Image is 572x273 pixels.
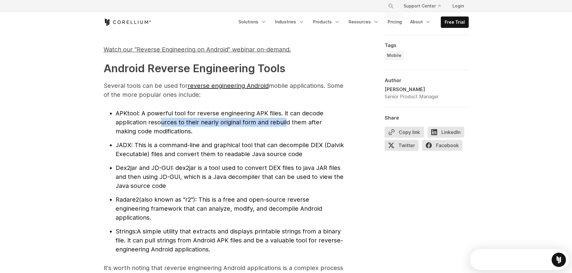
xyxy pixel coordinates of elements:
iframe: Intercom live chat [552,253,566,267]
div: Senior Product Manager [385,93,439,100]
span: A simple utility that extracts and displays printable strings from a binary file. It can pull str... [116,228,343,253]
span: JADX [116,141,131,149]
div: Need help? [6,5,86,10]
span: Mobile [387,52,401,58]
iframe: Intercom live chat discovery launcher [470,249,569,270]
a: Free Trial [441,17,468,28]
a: Facebook [422,140,466,153]
a: Industries [271,16,308,27]
a: Pricing [384,16,405,27]
a: Resources [345,16,383,27]
p: Several tools can be used for mobile applications. Some of the more popular ones include: [104,81,344,99]
a: LinkedIn [428,127,468,140]
a: About [407,16,435,27]
a: Support Center [399,1,445,11]
div: Navigation Menu [235,16,469,28]
a: Corellium Home [104,19,151,26]
a: Products [309,16,344,27]
a: Mobile [385,51,404,60]
span: Facebook [422,140,462,151]
span: APKtool [116,110,138,117]
span: : A powerful tool for reverse engineering APK files. It can decode application resources to their... [116,110,323,135]
span: Radare2 [116,196,139,203]
span: Twitter [385,140,419,151]
a: Watch our “Reverse Engineering on Android” webinar on-demand. [104,48,291,52]
a: Login [448,1,469,11]
span: (also known as "r2"): This is a free and open-source reverse engineering framework that can analy... [116,196,322,221]
a: Solutions [235,16,270,27]
div: Tags [385,42,469,48]
div: Navigation Menu [381,1,469,11]
div: Author [385,77,469,83]
span: LinkedIn [428,127,464,138]
button: Copy link [385,127,424,138]
div: Share [385,115,469,121]
div: Open Intercom Messenger [2,2,104,19]
span: : This is a command-line and graphical tool that can decompile DEX (Dalvik Executable) files and ... [116,141,344,158]
div: [PERSON_NAME] [385,86,439,93]
strong: Android Reverse Engineering Tools [104,62,285,75]
span: Dex2jar and JD-GUI [116,164,172,171]
span: Strings: [116,228,137,235]
button: Search [386,1,396,11]
div: The team typically replies in under 2h [6,10,86,16]
a: Twitter [385,140,422,153]
span: Watch our “Reverse Engineering on Android” webinar on-demand. [104,46,291,53]
span: : dex2jar is a tool used to convert DEX files to java JAR files and then using JD-GUI, which is a... [116,164,344,189]
a: reverse engineering Android [188,82,269,89]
